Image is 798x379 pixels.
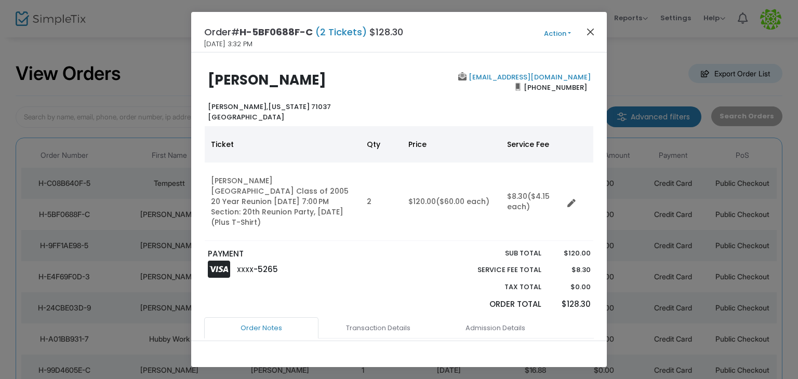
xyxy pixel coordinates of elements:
td: 2 [361,163,402,241]
b: [PERSON_NAME] [208,71,326,89]
td: [PERSON_NAME][GEOGRAPHIC_DATA] Class of 2005 20 Year Reunion [DATE] 7:00 PM Section: 20th Reunion... [205,163,361,241]
p: Service Fee Total [453,265,541,275]
p: Sub total [453,248,541,259]
button: Close [584,25,597,38]
span: [PERSON_NAME], [208,102,268,112]
a: Order Notes [204,317,318,339]
span: -5265 [254,264,278,275]
p: $8.30 [551,265,590,275]
th: Service Fee [501,126,563,163]
p: $0.00 [551,282,590,292]
span: [DATE] 3:32 PM [204,39,252,49]
a: Admission Details [438,317,552,339]
span: XXXX [237,265,254,274]
p: Tax Total [453,282,541,292]
h4: Order# $128.30 [204,25,403,39]
th: Price [402,126,501,163]
span: H-5BF0688F-C [240,25,313,38]
p: $128.30 [551,299,590,310]
p: Order Total [453,299,541,310]
div: Data table [205,126,593,241]
span: ($4.15 each) [507,191,550,212]
p: PAYMENT [208,248,394,260]
a: Transaction Details [321,317,435,339]
td: $8.30 [501,163,563,241]
a: [EMAIL_ADDRESS][DOMAIN_NAME] [467,72,591,82]
p: $120.00 [551,248,590,259]
th: Ticket [205,126,361,163]
th: Qty [361,126,402,163]
td: $120.00 [402,163,501,241]
span: ($60.00 each) [436,196,489,207]
button: Action [526,28,589,39]
b: [US_STATE] 71037 [GEOGRAPHIC_DATA] [208,102,331,122]
span: [PHONE_NUMBER] [521,79,591,96]
span: (2 Tickets) [313,25,369,38]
